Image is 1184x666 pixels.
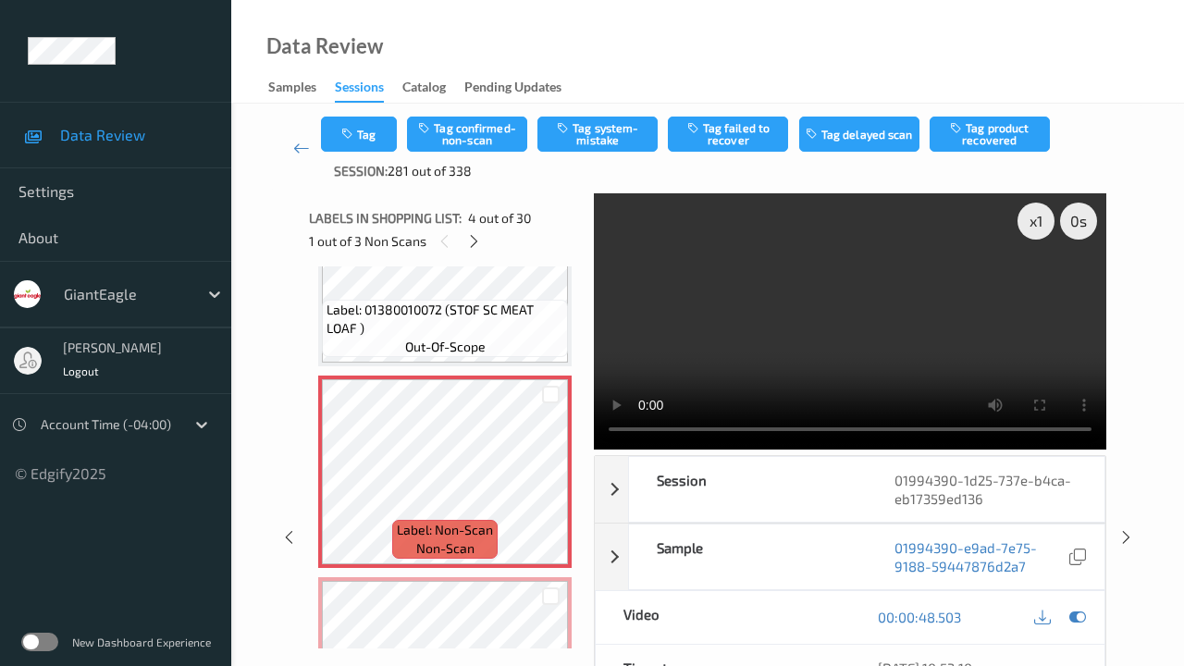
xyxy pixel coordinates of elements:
[405,338,486,356] span: out-of-scope
[1017,203,1054,240] div: x 1
[388,162,472,180] span: 281 out of 338
[595,524,1105,590] div: Sample01994390-e9ad-7e75-9188-59447876d2a7
[878,608,961,626] a: 00:00:48.503
[397,521,493,539] span: Label: Non-Scan
[1060,203,1097,240] div: 0 s
[596,591,850,644] div: Video
[402,78,446,101] div: Catalog
[335,75,402,103] a: Sessions
[867,457,1104,522] div: 01994390-1d25-737e-b4ca-eb17359ed136
[595,456,1105,523] div: Session01994390-1d25-737e-b4ca-eb17359ed136
[268,78,316,101] div: Samples
[309,209,462,228] span: Labels in shopping list:
[402,75,464,101] a: Catalog
[468,209,531,228] span: 4 out of 30
[407,117,527,152] button: Tag confirmed-non-scan
[799,117,919,152] button: Tag delayed scan
[629,457,867,522] div: Session
[266,37,383,55] div: Data Review
[464,75,580,101] a: Pending Updates
[334,162,388,180] span: Session:
[321,117,397,152] button: Tag
[930,117,1050,152] button: Tag product recovered
[894,538,1066,575] a: 01994390-e9ad-7e75-9188-59447876d2a7
[464,78,561,101] div: Pending Updates
[309,229,581,253] div: 1 out of 3 Non Scans
[537,117,658,152] button: Tag system-mistake
[327,301,563,338] span: Label: 01380010072 (STOF SC MEAT LOAF )
[335,78,384,103] div: Sessions
[416,539,475,558] span: non-scan
[668,117,788,152] button: Tag failed to recover
[629,524,867,589] div: Sample
[268,75,335,101] a: Samples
